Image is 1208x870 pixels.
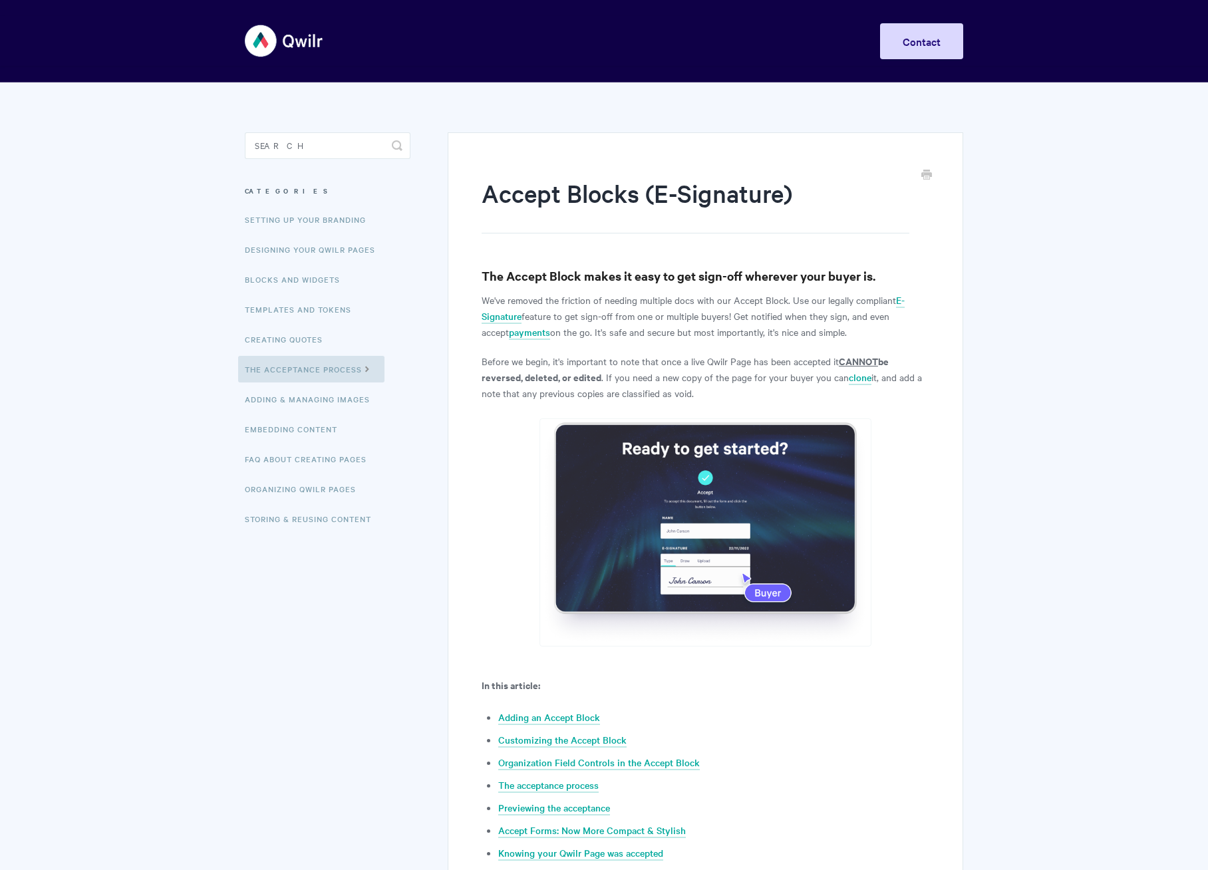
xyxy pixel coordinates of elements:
[245,386,380,412] a: Adding & Managing Images
[245,132,410,159] input: Search
[498,710,600,725] a: Adding an Accept Block
[921,168,932,183] a: Print this Article
[245,506,381,532] a: Storing & Reusing Content
[880,23,963,59] a: Contact
[482,267,929,285] h3: The Accept Block makes it easy to get sign-off wherever your buyer is.
[509,325,550,340] a: payments
[498,756,700,770] a: Organization Field Controls in the Accept Block
[245,416,347,442] a: Embedding Content
[498,846,663,861] a: Knowing your Qwilr Page was accepted
[245,179,410,203] h3: Categories
[839,354,878,368] u: CANNOT
[245,476,366,502] a: Organizing Qwilr Pages
[498,823,686,838] a: Accept Forms: Now More Compact & Stylish
[245,296,361,323] a: Templates and Tokens
[482,353,929,401] p: Before we begin, it's important to note that once a live Qwilr Page has been accepted it . If you...
[245,236,385,263] a: Designing Your Qwilr Pages
[245,206,376,233] a: Setting up your Branding
[849,370,871,385] a: clone
[245,326,333,353] a: Creating Quotes
[482,293,905,324] a: E-Signature
[482,176,909,233] h1: Accept Blocks (E-Signature)
[482,292,929,340] p: We've removed the friction of needing multiple docs with our Accept Block. Use our legally compli...
[245,266,350,293] a: Blocks and Widgets
[482,678,540,692] strong: In this article:
[498,778,599,793] a: The acceptance process
[498,733,627,748] a: Customizing the Accept Block
[539,418,871,647] img: file-vkqjd8S4A2.png
[238,356,384,382] a: The Acceptance Process
[245,16,324,66] img: Qwilr Help Center
[498,801,610,815] a: Previewing the acceptance
[245,446,377,472] a: FAQ About Creating Pages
